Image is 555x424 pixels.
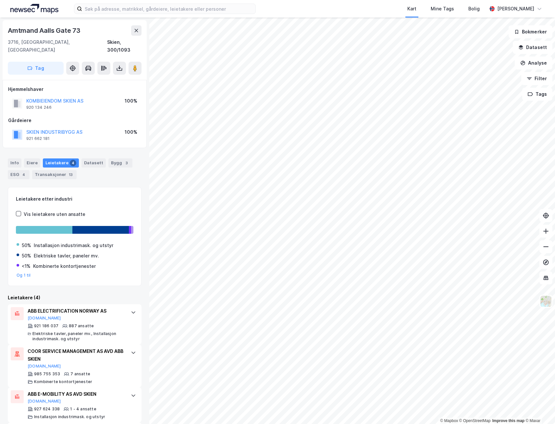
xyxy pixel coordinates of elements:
div: 985 755 353 [34,371,60,377]
div: 1 - 4 ansatte [70,406,96,412]
div: 927 624 338 [34,406,60,412]
div: COOR SERVICE MANAGEMENT AS AVD ABB SKIEN [28,347,124,363]
div: ABB ELECTRIFICATION NORWAY AS [28,307,124,315]
div: 920 134 246 [26,105,52,110]
div: Leietakere etter industri [16,195,133,203]
div: Leietakere (4) [8,294,142,302]
div: Mine Tags [431,5,454,13]
div: 7 ansatte [70,371,90,377]
div: Bolig [468,5,480,13]
div: 887 ansatte [69,323,94,329]
div: Datasett [81,158,106,168]
button: Datasett [513,41,552,54]
div: Eiere [24,158,40,168]
button: Tag [8,62,64,75]
button: Bokmerker [509,25,552,38]
button: [DOMAIN_NAME] [28,364,61,369]
div: 50% [22,242,31,249]
div: Vis leietakere uten ansatte [24,210,85,218]
div: 100% [125,128,137,136]
div: Skien, 300/1093 [107,38,142,54]
div: 3 [123,160,130,166]
input: Søk på adresse, matrikkel, gårdeiere, leietakere eller personer [82,4,255,14]
div: Elektriske tavler, paneler mv., Installasjon industrimask. og utstyr [32,331,124,342]
div: Info [8,158,21,168]
div: Amtmand Aalls Gate 73 [8,25,82,36]
div: ABB E-MOBILITY AS AVD SKIEN [28,390,124,398]
div: Leietakere [43,158,79,168]
div: Gårdeiere [8,117,141,124]
button: [DOMAIN_NAME] [28,316,61,321]
div: Elektriske tavler, paneler mv. [34,252,99,260]
a: OpenStreetMap [459,418,491,423]
div: Hjemmelshaver [8,85,141,93]
div: Bygg [108,158,132,168]
iframe: Chat Widget [523,393,555,424]
div: 4 [70,160,76,166]
a: Improve this map [492,418,524,423]
div: 921 662 181 [26,136,50,141]
button: Og 1 til [17,273,31,278]
div: 921 186 037 [34,323,58,329]
button: [DOMAIN_NAME] [28,399,61,404]
div: [PERSON_NAME] [497,5,534,13]
button: Filter [521,72,552,85]
div: 100% [125,97,137,105]
div: Kombinerte kontortjenester [34,379,92,384]
button: Tags [522,88,552,101]
div: Kombinerte kontortjenester [33,262,96,270]
button: Analyse [515,56,552,69]
img: Z [540,295,552,307]
div: ESG [8,170,30,179]
div: <1% [22,262,31,270]
div: 13 [68,171,74,178]
img: logo.a4113a55bc3d86da70a041830d287a7e.svg [10,4,58,14]
a: Mapbox [440,418,458,423]
div: Installasjon industrimask. og utstyr [34,242,113,249]
div: Installasjon industrimask. og utstyr [34,414,105,419]
div: 4 [20,171,27,178]
div: 3716, [GEOGRAPHIC_DATA], [GEOGRAPHIC_DATA] [8,38,107,54]
div: 50% [22,252,31,260]
div: Transaksjoner [32,170,77,179]
div: Kart [407,5,416,13]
